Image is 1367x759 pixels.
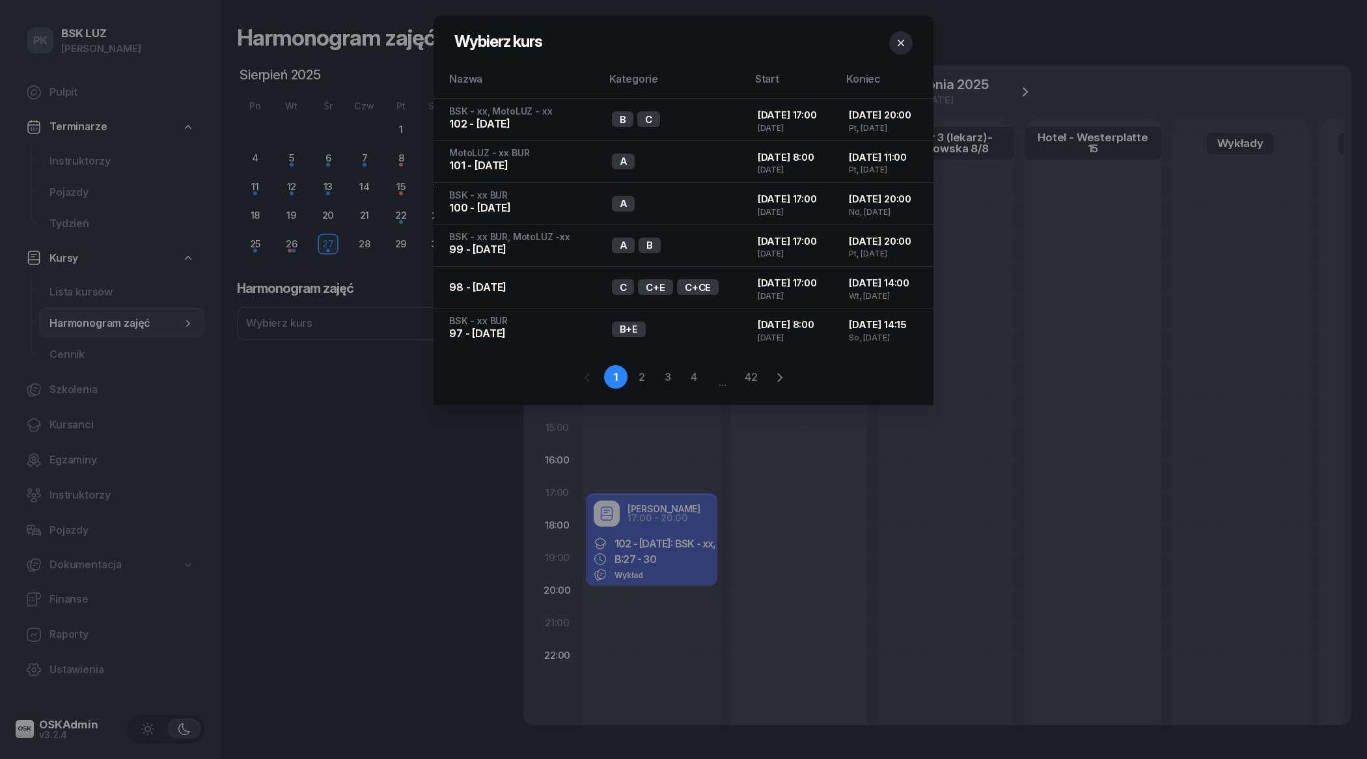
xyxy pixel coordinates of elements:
[454,31,542,55] h2: Wybierz kurs
[758,292,828,300] div: [DATE]
[677,279,719,295] div: C+CE
[449,116,591,133] div: 102 - [DATE]
[449,158,591,174] div: 101 - [DATE]
[758,107,828,124] div: [DATE] 17:00
[849,124,923,132] div: Pt, [DATE]
[449,241,591,258] div: 99 - [DATE]
[612,111,634,127] div: B
[639,238,661,253] div: B
[612,322,646,337] div: B+E
[612,154,635,169] div: A
[449,107,591,116] div: BSK - xx, MotoLUZ - xx
[449,279,591,296] div: 98 - [DATE]
[637,111,660,127] div: C
[849,249,923,258] div: Pt, [DATE]
[682,365,706,389] a: 4
[612,196,635,212] div: A
[739,365,763,389] a: 42
[849,316,923,333] div: [DATE] 14:15
[849,208,923,216] div: Nd, [DATE]
[638,279,673,295] div: C+E
[849,233,923,250] div: [DATE] 20:00
[849,275,923,292] div: [DATE] 14:00
[758,249,828,258] div: [DATE]
[849,292,923,300] div: Wt, [DATE]
[449,325,591,342] div: 97 - [DATE]
[449,191,591,200] div: BSK - xx BUR
[849,191,923,208] div: [DATE] 20:00
[758,149,828,166] div: [DATE] 8:00
[708,365,737,389] span: ...
[849,149,923,166] div: [DATE] 11:00
[449,148,591,158] div: MotoLUZ - xx BUR
[612,279,635,295] div: C
[758,208,828,216] div: [DATE]
[449,232,591,241] div: BSK - xx BUR, MotoLUZ -xx
[849,165,923,174] div: Pt, [DATE]
[601,70,747,98] th: Kategorie
[758,124,828,132] div: [DATE]
[656,365,680,389] a: 3
[449,200,591,217] div: 100 - [DATE]
[604,365,628,389] a: 1
[630,365,654,389] a: 2
[747,70,838,98] th: Start
[758,233,828,250] div: [DATE] 17:00
[449,316,591,325] div: BSK - xx BUR
[758,275,828,292] div: [DATE] 17:00
[758,165,828,174] div: [DATE]
[849,333,923,342] div: So, [DATE]
[758,191,828,208] div: [DATE] 17:00
[838,70,933,98] th: Koniec
[849,107,923,124] div: [DATE] 20:00
[758,333,828,342] div: [DATE]
[434,70,601,98] th: Nazwa
[612,238,635,253] div: A
[758,316,828,333] div: [DATE] 8:00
